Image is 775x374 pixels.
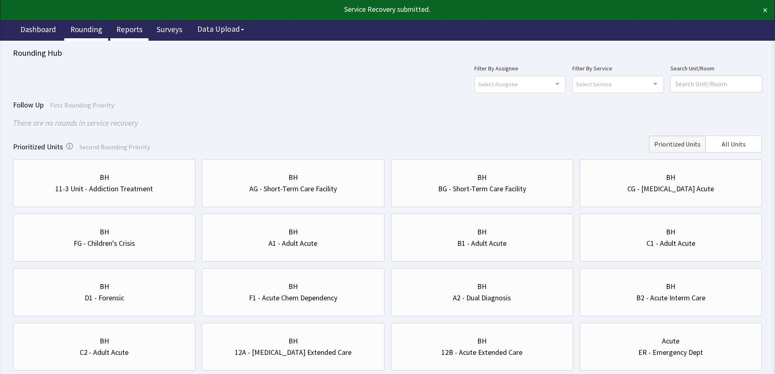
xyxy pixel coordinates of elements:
[649,136,705,153] button: Prioritized Units
[100,335,109,347] div: BH
[457,238,506,249] div: B1 - Adult Acute
[636,292,705,304] div: B2 - Acute Interm Care
[79,143,150,151] span: Second Rounding Priority
[477,335,487,347] div: BH
[235,347,351,358] div: 12A - [MEDICAL_DATA] Extended Care
[478,79,518,89] span: Select Assignee
[477,226,487,238] div: BH
[662,335,679,347] div: Acute
[288,226,298,238] div: BH
[477,281,487,292] div: BH
[722,139,746,149] span: All Units
[151,20,188,41] a: Surveys
[666,281,675,292] div: BH
[666,226,675,238] div: BH
[110,20,148,41] a: Reports
[438,183,526,195] div: BG - Short-Term Care Facility
[13,47,762,59] div: Rounding Hub
[646,238,695,249] div: C1 - Adult Acute
[666,172,675,183] div: BH
[441,347,522,358] div: 12B - Acute Extended Care
[14,20,62,41] a: Dashboard
[288,281,298,292] div: BH
[249,183,337,195] div: AG - Short-Term Care Facility
[13,99,762,111] div: Follow Up
[269,238,317,249] div: A1 - Adult Acute
[100,281,109,292] div: BH
[705,136,762,153] button: All Units
[100,172,109,183] div: BH
[670,76,762,92] input: Search Unit/Room
[13,142,63,151] span: Prioritized Units
[572,63,664,73] label: Filter By Service
[477,172,487,183] div: BH
[50,101,114,109] span: First Rounding Priority
[654,139,701,149] span: Prioritized Units
[670,63,762,73] label: Search Unit/Room
[100,226,109,238] div: BH
[576,79,612,89] span: Select Service
[249,292,337,304] div: F1 - Acute Chem Dependency
[80,347,129,358] div: C2 - Adult Acute
[763,4,768,17] button: ×
[55,183,153,195] div: 11-3 Unit - Addiction Treatment
[474,63,566,73] label: Filter By Assignee
[74,238,135,249] div: FG - Children's Crisis
[64,20,108,41] a: Rounding
[13,117,762,129] div: There are no rounds in service recovery
[85,292,124,304] div: D1 - Forensic
[638,347,703,358] div: ER - Emergency Dept
[288,335,298,347] div: BH
[192,22,249,37] button: Data Upload
[627,183,714,195] div: CG - [MEDICAL_DATA] Acute
[288,172,298,183] div: BH
[453,292,511,304] div: A2 - Dual Diagnosis
[7,4,692,15] div: Service Recovery submitted.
